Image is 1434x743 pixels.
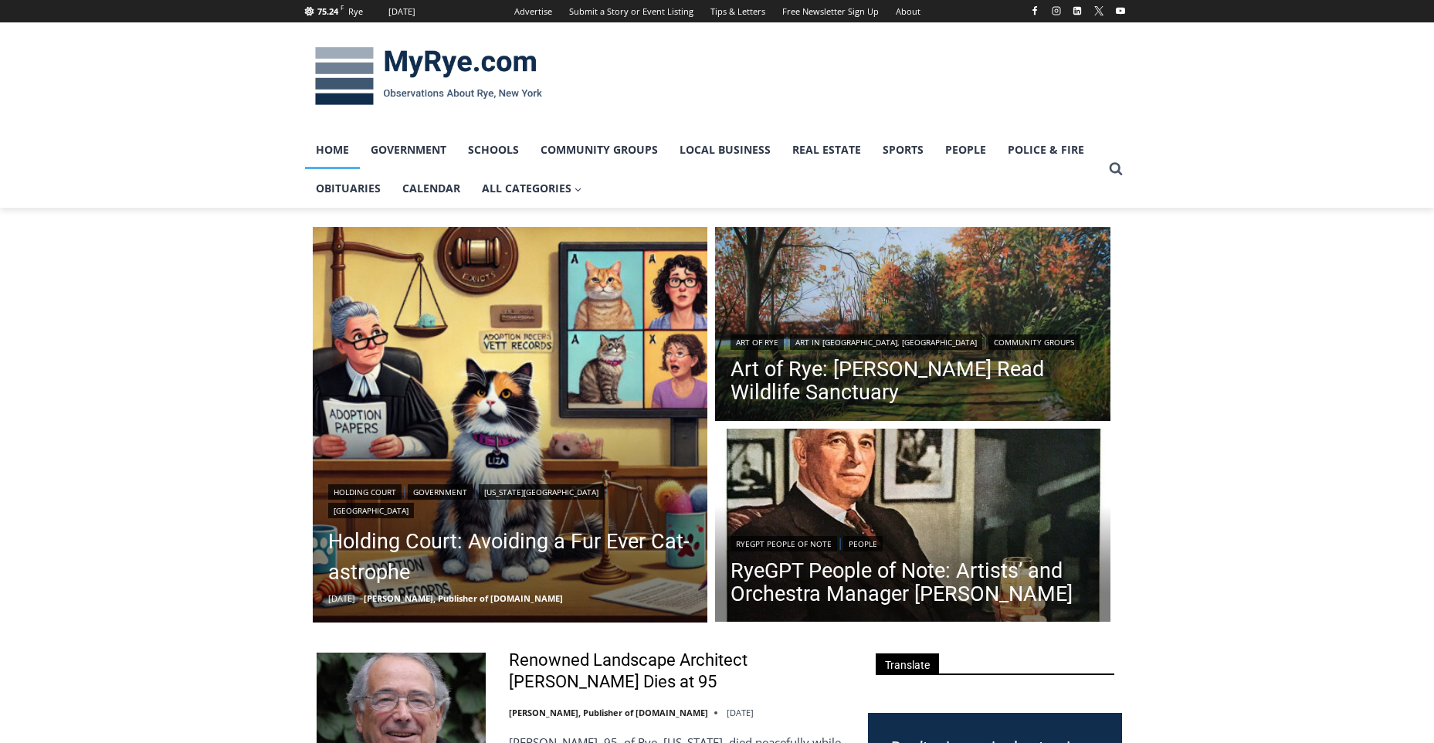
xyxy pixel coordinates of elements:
img: DALLE 2025-08-10 Holding Court - humorous cat custody trial [313,227,708,623]
a: [GEOGRAPHIC_DATA] [328,503,414,518]
a: Home [305,131,360,169]
a: [PERSON_NAME], Publisher of [DOMAIN_NAME] [509,707,708,718]
a: Government [408,484,473,500]
div: | | [731,331,1095,350]
a: People [843,536,883,551]
time: [DATE] [328,592,355,604]
a: Art of Rye [731,334,784,350]
a: Police & Fire [997,131,1095,169]
span: 75.24 [317,5,338,17]
a: Sports [872,131,934,169]
img: MyRye.com [305,36,552,117]
a: Art of Rye: [PERSON_NAME] Read Wildlife Sanctuary [731,358,1095,404]
a: Read More Holding Court: Avoiding a Fur Ever Cat-astrophe [313,227,708,623]
a: Holding Court [328,484,402,500]
a: Government [360,131,457,169]
a: Schools [457,131,530,169]
a: [US_STATE][GEOGRAPHIC_DATA] [479,484,604,500]
a: [PERSON_NAME], Publisher of [DOMAIN_NAME] [364,592,563,604]
time: [DATE] [727,707,754,718]
nav: Primary Navigation [305,131,1102,209]
a: Art in [GEOGRAPHIC_DATA], [GEOGRAPHIC_DATA] [790,334,982,350]
span: F [341,3,344,12]
button: View Search Form [1102,155,1130,183]
a: Community Groups [530,131,669,169]
div: Rye [348,5,363,19]
a: Linkedin [1068,2,1087,20]
a: X [1090,2,1108,20]
a: Read More Art of Rye: Edith G. Read Wildlife Sanctuary [715,227,1110,425]
a: Facebook [1025,2,1044,20]
a: Community Groups [988,334,1080,350]
a: Instagram [1047,2,1066,20]
a: Real Estate [781,131,872,169]
a: RyeGPT People of Note [731,536,837,551]
a: Read More RyeGPT People of Note: Artists’ and Orchestra Manager Arthur Judson [715,429,1110,626]
a: Calendar [392,169,471,208]
span: All Categories [482,180,582,197]
img: (PHOTO: Edith G. Read Wildlife Sanctuary (Acrylic 12x24). Trail along Playland Lake. By Elizabeth... [715,227,1110,425]
a: Renowned Landscape Architect [PERSON_NAME] Dies at 95 [509,650,848,694]
a: Holding Court: Avoiding a Fur Ever Cat-astrophe [328,526,693,588]
a: People [934,131,997,169]
div: | [731,533,1095,551]
a: Obituaries [305,169,392,208]
span: – [359,592,364,604]
a: RyeGPT People of Note: Artists’ and Orchestra Manager [PERSON_NAME] [731,559,1095,606]
span: Translate [876,653,939,674]
a: All Categories [471,169,593,208]
a: YouTube [1111,2,1130,20]
a: Local Business [669,131,781,169]
img: (PHOTO: Lord Calvert Whiskey ad, featuring Arthur Judson, 1946. Public Domain.) [715,429,1110,626]
div: [DATE] [388,5,415,19]
div: | | | [328,481,693,518]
